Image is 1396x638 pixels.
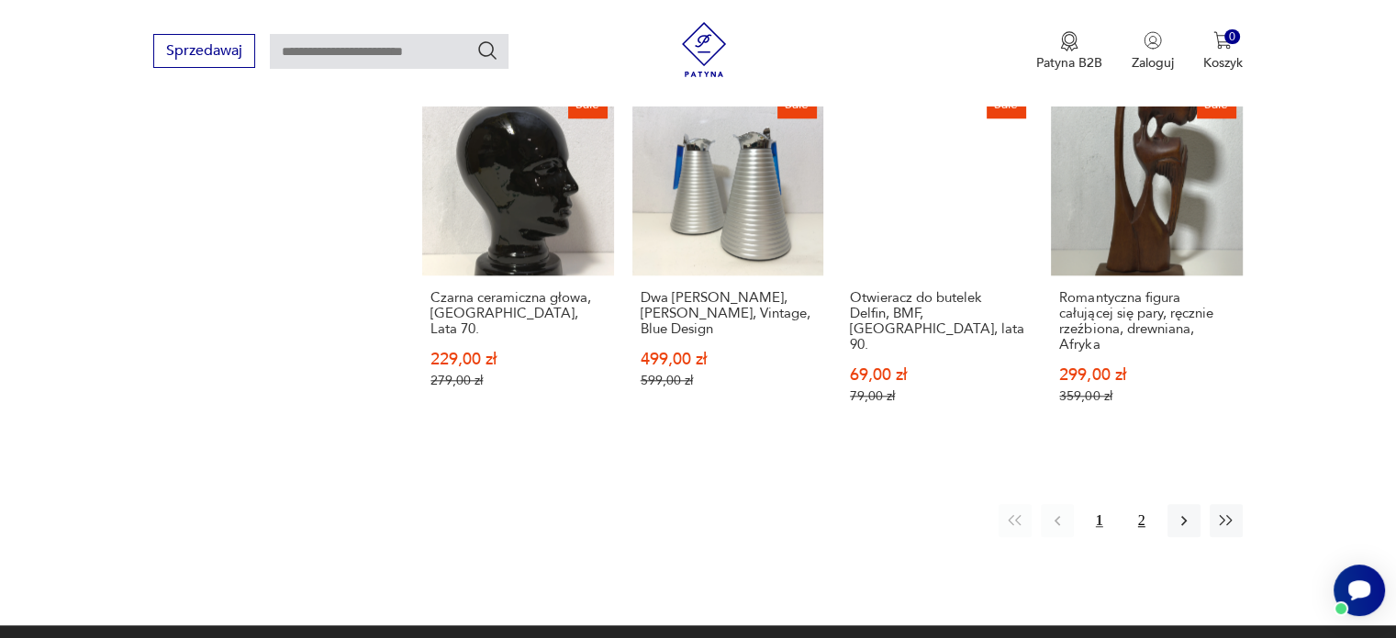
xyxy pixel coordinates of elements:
[1132,54,1174,72] p: Zaloguj
[850,367,1024,383] p: 69,00 zł
[641,373,815,388] p: 599,00 zł
[641,352,815,367] p: 499,00 zł
[430,352,605,367] p: 229,00 zł
[842,84,1033,440] a: SaleOtwieracz do butelek Delfin, BMF, Niemcy, lata 90.Otwieracz do butelek Delfin, BMF, [GEOGRAPH...
[1125,504,1158,537] button: 2
[632,84,823,440] a: SaleDwa Termosy Alfi, Tassilo V. Grolman, Vintage, Blue DesignDwa [PERSON_NAME], [PERSON_NAME], V...
[1036,31,1102,72] a: Ikona medaluPatyna B2B
[850,388,1024,404] p: 79,00 zł
[1059,290,1234,353] h3: Romantyczna figura całującej się pary, ręcznie rzeźbiona, drewniana, Afryka
[1213,31,1232,50] img: Ikona koszyka
[1036,31,1102,72] button: Patyna B2B
[1334,565,1385,616] iframe: Smartsupp widget button
[430,373,605,388] p: 279,00 zł
[422,84,613,440] a: SaleCzarna ceramiczna głowa, Niemcy, Lata 70.Czarna ceramiczna głowa, [GEOGRAPHIC_DATA], Lata 70....
[850,290,1024,353] h3: Otwieracz do butelek Delfin, BMF, [GEOGRAPHIC_DATA], lata 90.
[153,34,255,68] button: Sprzedawaj
[1132,31,1174,72] button: Zaloguj
[676,22,732,77] img: Patyna - sklep z meblami i dekoracjami vintage
[1224,29,1240,45] div: 0
[641,290,815,337] h3: Dwa [PERSON_NAME], [PERSON_NAME], Vintage, Blue Design
[430,290,605,337] h3: Czarna ceramiczna głowa, [GEOGRAPHIC_DATA], Lata 70.
[1144,31,1162,50] img: Ikonka użytkownika
[153,46,255,59] a: Sprzedawaj
[1083,504,1116,537] button: 1
[1036,54,1102,72] p: Patyna B2B
[1059,388,1234,404] p: 359,00 zł
[476,39,498,62] button: Szukaj
[1203,54,1243,72] p: Koszyk
[1203,31,1243,72] button: 0Koszyk
[1051,84,1242,440] a: SaleRomantyczna figura całującej się pary, ręcznie rzeźbiona, drewniana, AfrykaRomantyczna figura...
[1060,31,1078,51] img: Ikona medalu
[1059,367,1234,383] p: 299,00 zł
